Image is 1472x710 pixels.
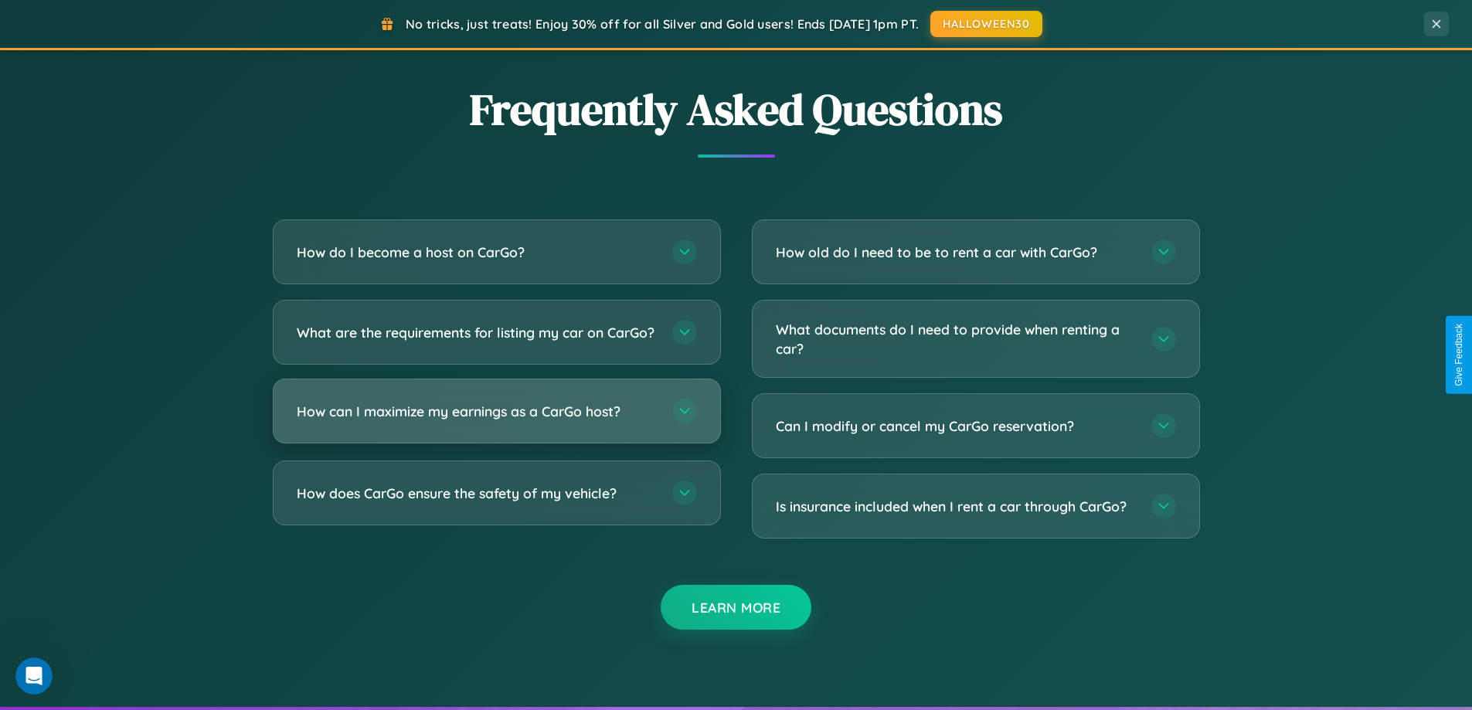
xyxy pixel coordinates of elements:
[15,657,53,695] iframe: Intercom live chat
[930,11,1042,37] button: HALLOWEEN30
[297,323,657,342] h3: What are the requirements for listing my car on CarGo?
[297,484,657,503] h3: How does CarGo ensure the safety of my vehicle?
[297,402,657,421] h3: How can I maximize my earnings as a CarGo host?
[776,243,1136,262] h3: How old do I need to be to rent a car with CarGo?
[297,243,657,262] h3: How do I become a host on CarGo?
[406,16,919,32] span: No tricks, just treats! Enjoy 30% off for all Silver and Gold users! Ends [DATE] 1pm PT.
[776,416,1136,436] h3: Can I modify or cancel my CarGo reservation?
[273,80,1200,139] h2: Frequently Asked Questions
[661,585,811,630] button: Learn More
[776,320,1136,358] h3: What documents do I need to provide when renting a car?
[776,497,1136,516] h3: Is insurance included when I rent a car through CarGo?
[1453,324,1464,386] div: Give Feedback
